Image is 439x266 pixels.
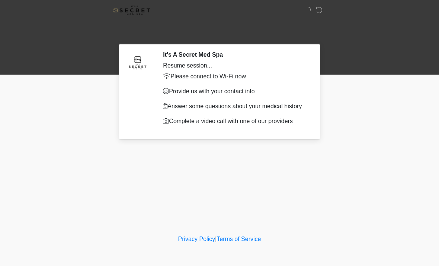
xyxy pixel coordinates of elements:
[163,51,307,58] h2: It's A Secret Med Spa
[163,72,307,81] p: Please connect to Wi-Fi now
[113,6,150,15] img: It's A Secret Med Spa Logo
[163,102,307,111] p: Answer some questions about your medical history
[163,87,307,96] p: Provide us with your contact info
[126,51,149,73] img: Agent Avatar
[115,27,324,41] h1: ‎ ‎
[163,117,307,126] p: Complete a video call with one of our providers
[178,236,215,242] a: Privacy Policy
[217,236,261,242] a: Terms of Service
[215,236,217,242] a: |
[163,61,307,70] div: Resume session...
